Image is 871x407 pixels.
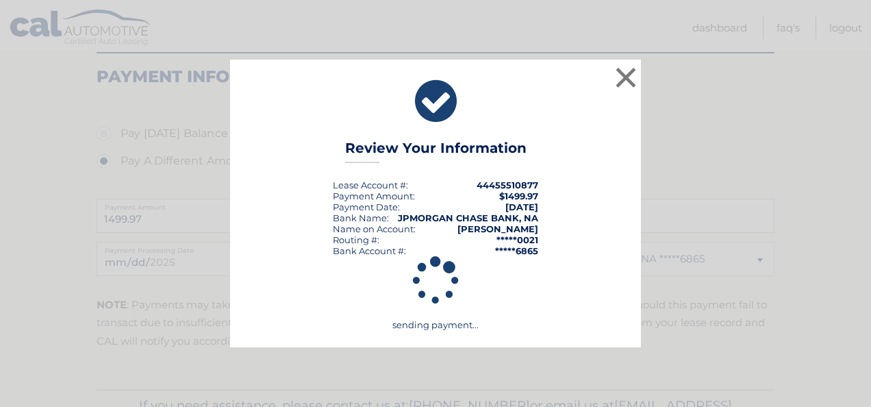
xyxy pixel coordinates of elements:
strong: 44455510877 [477,180,538,190]
div: : [333,201,400,212]
strong: [PERSON_NAME] [457,223,538,234]
span: Payment Date [333,201,398,212]
div: Payment Amount: [333,190,415,201]
div: Bank Account #: [333,245,406,256]
strong: JPMORGAN CHASE BANK, NA [398,212,538,223]
span: $1499.97 [499,190,538,201]
div: Bank Name: [333,212,389,223]
span: [DATE] [505,201,538,212]
div: sending payment... [247,256,624,330]
div: Routing #: [333,234,379,245]
div: Name on Account: [333,223,416,234]
div: Lease Account #: [333,180,408,190]
h3: Review Your Information [345,140,527,164]
button: × [612,64,640,91]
